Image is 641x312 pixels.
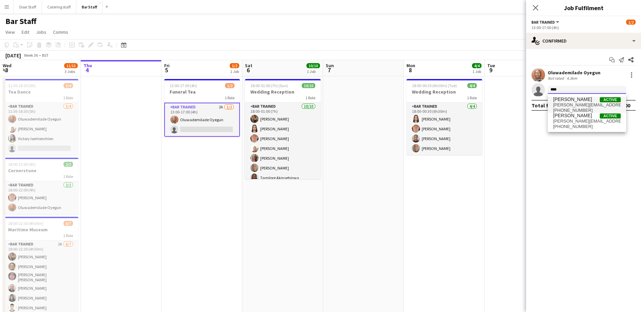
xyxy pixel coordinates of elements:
[245,62,252,69] span: Sat
[50,28,71,36] a: Comms
[64,63,78,68] span: 11/13
[406,103,482,155] app-card-role: Bar trained4/418:00-00:30 (6h30m)[PERSON_NAME][PERSON_NAME][PERSON_NAME][PERSON_NAME]
[467,83,477,88] span: 4/4
[532,20,560,25] button: Bar trained
[230,69,239,74] div: 1 Job
[14,0,42,14] button: Door Staff
[325,66,334,74] span: 7
[65,69,77,74] div: 3 Jobs
[3,79,78,155] app-job-card: 11:30-16:30 (5h)3/4Tea Dance1 RoleBar trained3/411:30-16:30 (5h)Oluwademilade Oyegun[PERSON_NAME]...
[245,79,321,179] app-job-card: 18:00-01:00 (7h) (Sun)10/10Wedding Reception1 RoleBar trained10/1018:00-01:00 (7h)[PERSON_NAME][P...
[250,83,288,88] span: 18:00-01:00 (7h) (Sun)
[164,103,240,137] app-card-role: Bar trained2A1/213:00-17:00 (4h)Oluwademilade Oyegun
[3,181,78,214] app-card-role: Bar trained2/218:00-22:00 (4h)[PERSON_NAME]Oluwademilade Oyegun
[600,97,621,102] span: Active
[526,33,641,49] div: Confirmed
[307,69,320,74] div: 1 Job
[405,66,415,74] span: 8
[3,103,78,155] app-card-role: Bar trained3/411:30-16:30 (5h)Oluwademilade Oyegun[PERSON_NAME]Victory Iserhienrhien
[532,102,554,109] div: Total fee
[76,0,103,14] button: Bar Staff
[486,66,495,74] span: 9
[302,83,315,88] span: 10/10
[406,89,482,95] h3: Wedding Reception
[406,62,415,69] span: Mon
[3,28,18,36] a: View
[532,20,555,25] span: Bar trained
[245,89,321,95] h3: Wedding Reception
[553,108,621,113] span: +4407927908563
[8,162,35,167] span: 18:00-22:00 (4h)
[19,28,32,36] a: Edit
[3,227,78,233] h3: Maritime Museum
[412,83,457,88] span: 18:00-00:30 (6h30m) (Tue)
[532,25,636,30] div: 13:00-17:00 (4h)
[548,76,565,81] div: Not rated
[22,53,39,58] span: Week 36
[170,83,197,88] span: 13:00-17:00 (4h)
[63,95,73,100] span: 1 Role
[63,233,73,238] span: 1 Role
[5,16,36,26] h1: Bar Staff
[64,83,73,88] span: 3/4
[225,95,235,100] span: 1 Role
[467,95,477,100] span: 1 Role
[472,69,481,74] div: 1 Job
[163,66,170,74] span: 5
[5,29,15,35] span: View
[245,103,321,214] app-card-role: Bar trained10/1018:00-01:00 (7h)[PERSON_NAME][PERSON_NAME][PERSON_NAME][PERSON_NAME][PERSON_NAME]...
[64,162,73,167] span: 2/2
[42,53,49,58] div: BST
[33,28,49,36] a: Jobs
[63,174,73,179] span: 1 Role
[326,62,334,69] span: Sun
[305,95,315,100] span: 1 Role
[244,66,252,74] span: 6
[472,63,482,68] span: 4/4
[22,29,29,35] span: Edit
[5,52,21,59] div: [DATE]
[3,158,78,214] app-job-card: 18:00-22:00 (4h)2/2Cornerstone1 RoleBar trained2/218:00-22:00 (4h)[PERSON_NAME]Oluwademilade Oyegun
[225,83,235,88] span: 1/2
[626,20,636,25] span: 1/2
[164,62,170,69] span: Fri
[553,102,621,108] span: freda-forbes@hotmail.co.uk
[487,62,495,69] span: Tue
[42,0,76,14] button: Catering staff
[600,113,621,119] span: Active
[164,79,240,137] app-job-card: 13:00-17:00 (4h)1/2Funeral Tea1 RoleBar trained2A1/213:00-17:00 (4h)Oluwademilade Oyegun
[548,70,600,76] div: Oluwademilade Oyegun
[406,79,482,155] app-job-card: 18:00-00:30 (6h30m) (Tue)4/4Wedding Reception1 RoleBar trained4/418:00-00:30 (6h30m)[PERSON_NAME]...
[3,89,78,95] h3: Tea Dance
[3,62,11,69] span: Wed
[83,62,92,69] span: Thu
[553,97,592,102] span: Freda Forbes
[164,89,240,95] h3: Funeral Tea
[8,83,35,88] span: 11:30-16:30 (5h)
[53,29,68,35] span: Comms
[553,124,621,129] span: +4407751214951
[3,167,78,174] h3: Cornerstone
[8,221,43,226] span: 18:00-22:30 (4h30m)
[526,3,641,12] h3: Job Fulfilment
[230,63,239,68] span: 1/2
[306,63,320,68] span: 10/10
[2,66,11,74] span: 3
[82,66,92,74] span: 4
[565,76,578,81] div: 4.3km
[64,221,73,226] span: 6/7
[36,29,46,35] span: Jobs
[553,119,621,124] span: freda.smith73@yahoo.co.uk
[553,113,592,119] span: Freda Smith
